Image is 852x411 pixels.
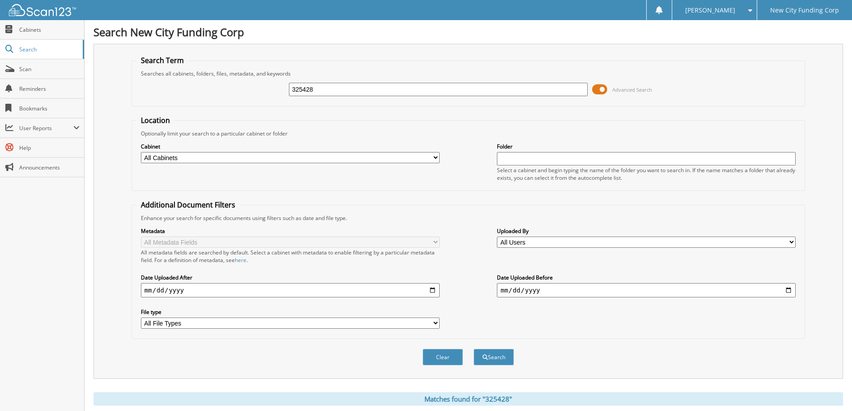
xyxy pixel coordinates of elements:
[612,86,652,93] span: Advanced Search
[136,130,800,137] div: Optionally limit your search to a particular cabinet or folder
[497,166,796,182] div: Select a cabinet and begin typing the name of the folder you want to search in. If the name match...
[9,4,76,16] img: scan123-logo-white.svg
[19,26,80,34] span: Cabinets
[136,214,800,222] div: Enhance your search for specific documents using filters such as date and file type.
[141,274,440,281] label: Date Uploaded After
[19,46,78,53] span: Search
[770,8,839,13] span: New City Funding Corp
[141,249,440,264] div: All metadata fields are searched by default. Select a cabinet with metadata to enable filtering b...
[497,143,796,150] label: Folder
[136,115,174,125] legend: Location
[19,105,80,112] span: Bookmarks
[497,274,796,281] label: Date Uploaded Before
[474,349,514,365] button: Search
[235,256,246,264] a: here
[93,25,843,39] h1: Search New City Funding Corp
[497,227,796,235] label: Uploaded By
[141,227,440,235] label: Metadata
[19,65,80,73] span: Scan
[141,283,440,297] input: start
[136,200,240,210] legend: Additional Document Filters
[497,283,796,297] input: end
[93,392,843,406] div: Matches found for "325428"
[141,308,440,316] label: File type
[19,85,80,93] span: Reminders
[19,144,80,152] span: Help
[141,143,440,150] label: Cabinet
[19,124,73,132] span: User Reports
[423,349,463,365] button: Clear
[136,55,188,65] legend: Search Term
[136,70,800,77] div: Searches all cabinets, folders, files, metadata, and keywords
[685,8,735,13] span: [PERSON_NAME]
[19,164,80,171] span: Announcements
